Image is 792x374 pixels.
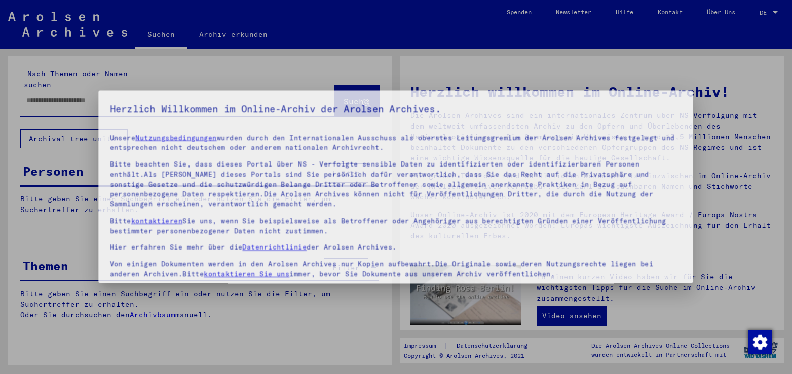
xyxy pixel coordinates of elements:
a: kontaktieren [114,219,169,228]
p: Bitte beachten Sie, dass dieses Portal über NS - Verfolgte sensible Daten zu identifizierten oder... [91,158,700,211]
a: Nutzungsbedingungen [119,130,205,139]
p: Unsere wurden durch den Internationalen Ausschuss als oberstes Leitungsgremium der Arolsen Archiv... [91,130,700,151]
p: Hier erfahren Sie mehr über die der Arolsen Archives. [91,246,700,257]
a: kontaktieren Sie uns [192,275,283,284]
p: Von einigen Dokumenten werden in den Arolsen Archives nur Kopien aufbewahrt.Die Originale sowie d... [91,264,700,285]
a: Datenrichtlinie [233,247,301,256]
h5: Herzlich Willkommen im Online-Archiv der Arolsen Archives. [91,96,700,112]
img: Zustimmung ändern [748,330,772,354]
p: Bitte Sie uns, wenn Sie beispielsweise als Betroffener oder Angehöriger aus berechtigten Gründen ... [91,218,700,239]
